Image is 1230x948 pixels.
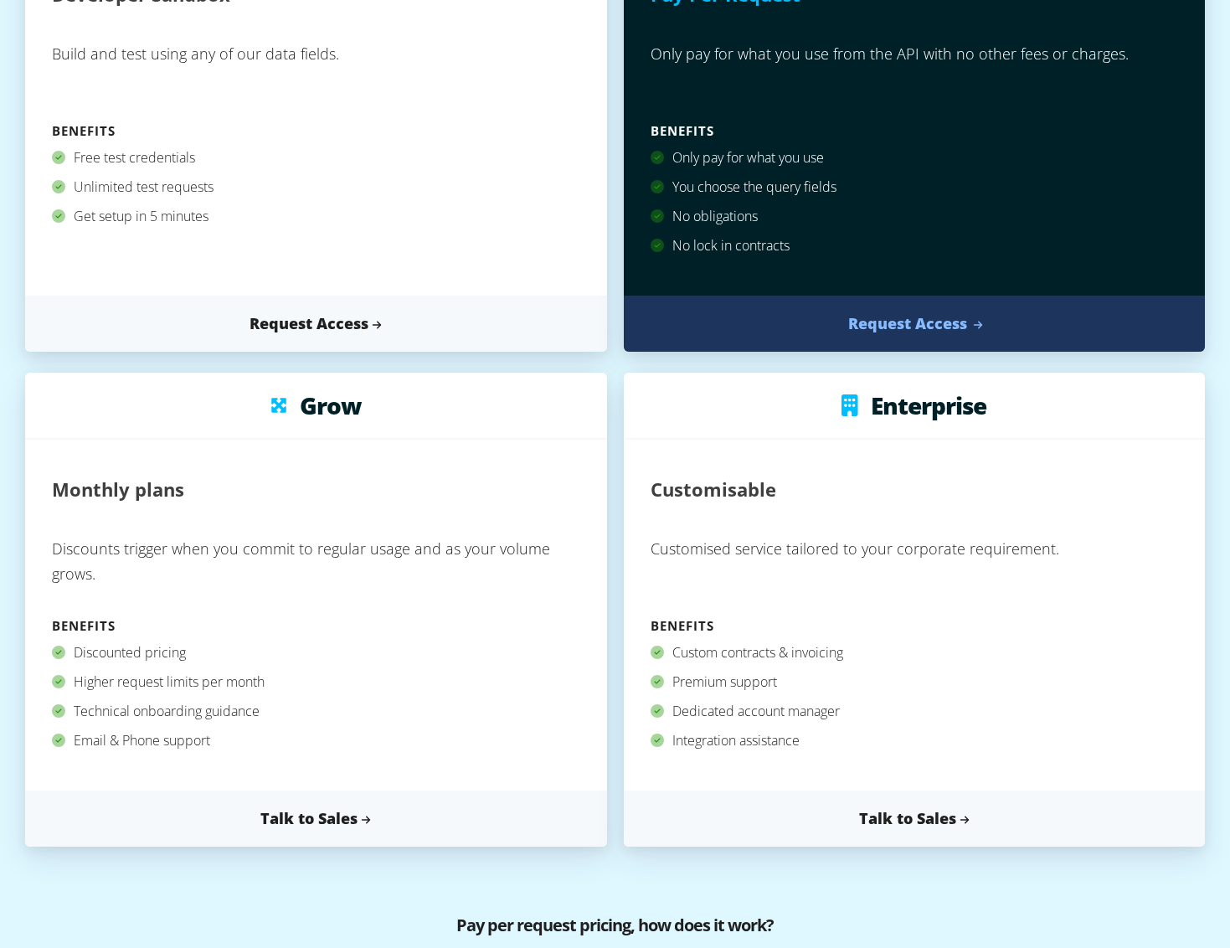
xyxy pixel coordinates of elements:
[651,667,1179,697] div: Premium support
[651,202,1179,231] div: No obligations
[651,231,1179,260] div: No lock in contracts
[52,726,580,755] div: Email & Phone support
[52,34,580,118] p: Build and test using any of our data fields.
[25,791,607,847] a: Talk to Sales
[624,791,1206,847] a: Talk to Sales
[52,529,580,613] p: Discounts trigger when you commit to regular usage and as your volume grows.
[300,393,361,418] h3: Grow
[52,667,580,697] div: Higher request limits per month
[624,296,1206,352] a: Request Access
[651,173,1179,202] div: You choose the query fields
[871,393,986,418] h3: Enterprise
[52,638,580,667] div: Discounted pricing
[651,466,776,513] h2: Customisable
[25,296,607,352] a: Request Access
[155,913,1076,946] h3: Pay per request pricing, how does it work?
[651,34,1179,118] p: Only pay for what you use from the API with no other fees or charges.
[52,466,184,513] h2: Monthly plans
[651,726,1179,755] div: Integration assistance
[52,202,580,231] div: Get setup in 5 minutes
[651,697,1179,726] div: Dedicated account manager
[651,529,1179,613] p: Customised service tailored to your corporate requirement.
[52,697,580,726] div: Technical onboarding guidance
[52,173,580,202] div: Unlimited test requests
[52,143,580,173] div: Free test credentials
[651,638,1179,667] div: Custom contracts & invoicing
[651,143,1179,173] div: Only pay for what you use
